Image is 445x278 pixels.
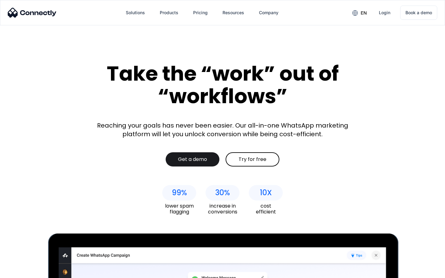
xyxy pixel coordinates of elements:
[226,152,279,166] a: Try for free
[155,5,183,20] div: Products
[93,121,352,138] div: Reaching your goals has never been easier. Our all-in-one WhatsApp marketing platform will let yo...
[222,8,244,17] div: Resources
[121,5,150,20] div: Solutions
[254,5,283,20] div: Company
[193,8,208,17] div: Pricing
[206,203,239,215] div: increase in conversions
[8,8,57,18] img: Connectly Logo
[215,188,230,197] div: 30%
[259,8,278,17] div: Company
[12,267,37,276] ul: Language list
[178,156,207,162] div: Get a demo
[239,156,266,162] div: Try for free
[83,62,362,107] div: Take the “work” out of “workflows”
[361,9,367,17] div: en
[374,5,395,20] a: Login
[166,152,219,166] a: Get a demo
[6,267,37,276] aside: Language selected: English
[379,8,390,17] div: Login
[347,8,371,17] div: en
[172,188,187,197] div: 99%
[218,5,249,20] div: Resources
[249,203,283,215] div: cost efficient
[160,8,178,17] div: Products
[188,5,213,20] a: Pricing
[162,203,196,215] div: lower spam flagging
[260,188,272,197] div: 10X
[126,8,145,17] div: Solutions
[400,6,437,20] a: Book a demo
